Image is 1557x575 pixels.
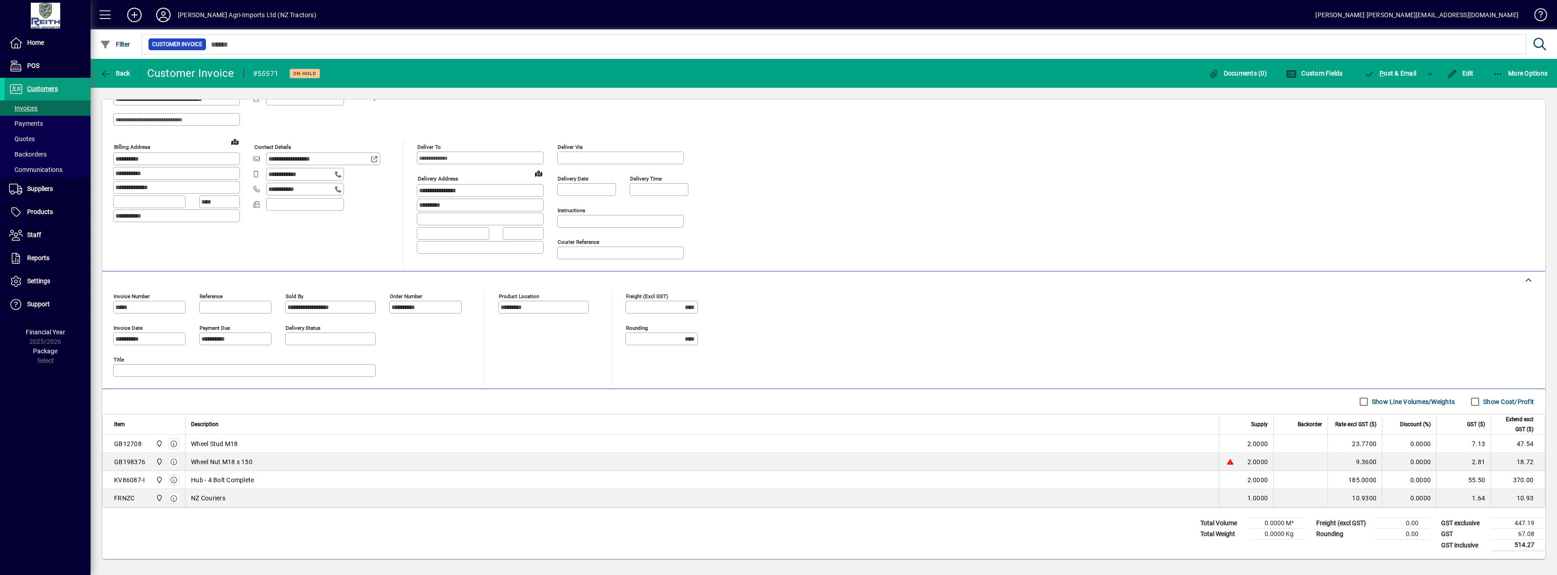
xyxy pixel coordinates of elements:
[1375,518,1429,529] td: 0.00
[293,71,316,76] span: On hold
[1493,70,1548,77] span: More Options
[1196,518,1250,529] td: Total Volume
[5,32,91,54] a: Home
[91,65,140,81] app-page-header-button: Back
[228,134,242,149] a: View on map
[200,293,223,299] mat-label: Reference
[27,254,49,261] span: Reports
[1333,439,1376,448] div: 23.7700
[1400,419,1431,429] span: Discount (%)
[5,55,91,77] a: POS
[1196,529,1250,540] td: Total Weight
[1467,419,1485,429] span: GST ($)
[1370,397,1455,406] label: Show Line Volumes/Weights
[1247,494,1268,503] span: 1.0000
[5,270,91,293] a: Settings
[100,41,130,48] span: Filter
[98,65,133,81] button: Back
[1437,529,1491,540] td: GST
[114,439,142,448] div: GB12708
[1360,65,1421,81] button: Post & Email
[253,67,279,81] div: #55571
[153,475,164,485] span: Ashburton
[1437,540,1491,551] td: GST inclusive
[558,176,588,182] mat-label: Delivery date
[26,328,65,336] span: Financial Year
[9,151,47,158] span: Backorders
[1333,457,1376,466] div: 9.3600
[1490,471,1545,489] td: 370.00
[27,277,50,285] span: Settings
[531,166,546,181] a: View on map
[9,105,38,112] span: Invoices
[5,116,91,131] a: Payments
[1491,540,1545,551] td: 514.27
[558,207,585,214] mat-label: Instructions
[98,36,133,52] button: Filter
[1206,65,1269,81] button: Documents (0)
[1315,8,1519,22] div: [PERSON_NAME] [PERSON_NAME][EMAIL_ADDRESS][DOMAIN_NAME]
[5,247,91,270] a: Reports
[100,70,130,77] span: Back
[558,239,599,245] mat-label: Courier Reference
[114,457,145,466] div: GB198376
[1284,65,1345,81] button: Custom Fields
[120,7,149,23] button: Add
[191,439,238,448] span: Wheel Stud M18
[149,7,178,23] button: Profile
[1375,529,1429,540] td: 0.00
[499,293,539,299] mat-label: Product location
[1490,489,1545,507] td: 10.93
[152,40,202,49] span: Customer Invoice
[27,62,39,69] span: POS
[5,201,91,223] a: Products
[5,224,91,247] a: Staff
[27,300,50,308] span: Support
[1298,419,1322,429] span: Backorder
[1380,70,1384,77] span: P
[286,293,303,299] mat-label: Sold by
[1444,65,1476,81] button: Edit
[9,120,43,127] span: Payments
[114,325,143,331] mat-label: Invoice date
[1382,435,1436,453] td: 0.0000
[153,457,164,467] span: Ashburton
[191,475,254,485] span: Hub - 4 Bolt Complete
[27,85,58,92] span: Customers
[114,419,125,429] span: Item
[200,325,230,331] mat-label: Payment due
[1436,453,1490,471] td: 2.81
[1335,419,1376,429] span: Rate excl GST ($)
[1251,419,1268,429] span: Supply
[1490,65,1550,81] button: More Options
[1437,518,1491,529] td: GST exclusive
[1490,453,1545,471] td: 18.72
[1247,457,1268,466] span: 2.0000
[390,293,422,299] mat-label: Order number
[191,457,253,466] span: Wheel Nut M18 x 150
[1491,518,1545,529] td: 447.19
[1528,2,1546,31] a: Knowledge Base
[1436,489,1490,507] td: 1.64
[9,166,62,173] span: Communications
[147,66,234,81] div: Customer Invoice
[1491,529,1545,540] td: 67.08
[1312,529,1375,540] td: Rounding
[1247,475,1268,485] span: 2.0000
[1208,70,1267,77] span: Documents (0)
[5,162,91,177] a: Communications
[1496,414,1533,434] span: Extend excl GST ($)
[27,185,53,192] span: Suppliers
[626,325,648,331] mat-label: Rounding
[1382,453,1436,471] td: 0.0000
[5,131,91,147] a: Quotes
[417,144,441,150] mat-label: Deliver To
[114,475,145,485] div: KV86087-I
[114,356,124,363] mat-label: Title
[5,100,91,116] a: Invoices
[1286,70,1343,77] span: Custom Fields
[1333,494,1376,503] div: 10.9300
[9,135,35,143] span: Quotes
[286,325,320,331] mat-label: Delivery status
[5,147,91,162] a: Backorders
